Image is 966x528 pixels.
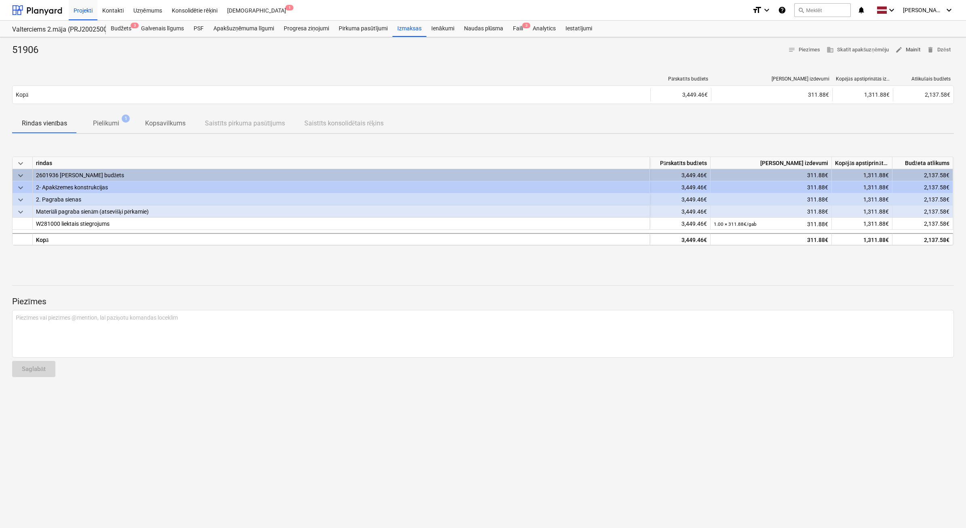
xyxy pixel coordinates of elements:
div: 3,449.46€ [650,181,711,193]
div: 3,449.46€ [650,218,711,230]
div: 2601936 Ēkas budžets [36,169,646,181]
div: 1,311.88€ [832,181,892,193]
span: 1 [285,5,293,11]
span: notes [788,46,795,53]
div: Valterciems 2.māja (PRJ2002500) - 2601936 [12,25,96,34]
div: 311.88€ [714,169,828,181]
div: rindas [33,157,650,169]
i: Zināšanu pamats [778,5,786,15]
span: 1,311.88€ [863,221,889,227]
span: keyboard_arrow_down [16,195,25,205]
i: format_size [752,5,762,15]
div: 3,449.46€ [650,88,711,101]
span: 1 [122,115,130,123]
span: Skatīt apakšuzņēmēju [827,45,889,55]
small: 1.00 × 311.88€ / gab [714,221,757,227]
a: Budžets3 [106,21,136,37]
div: 311.88€ [714,193,828,206]
span: keyboard_arrow_down [16,171,25,180]
div: 1,311.88€ [832,233,892,245]
a: Apakšuzņēmuma līgumi [209,21,279,37]
i: keyboard_arrow_down [887,5,896,15]
div: 311.88€ [714,181,828,193]
span: search [798,7,804,13]
p: Pielikumi [93,119,119,128]
div: 1,311.88€ [832,206,892,218]
div: Kopējās apstiprinātās izmaksas [836,76,890,82]
a: Iestatījumi [561,21,597,37]
a: Pirkuma pasūtījumi [334,21,392,37]
button: Meklēt [794,3,851,17]
div: 51906 [12,44,45,57]
span: W281000 liektais stiegrojums [36,221,110,227]
span: 3 [131,23,139,28]
div: 3,449.46€ [650,233,711,245]
a: Naudas plūsma [459,21,508,37]
div: 311.88€ [714,218,828,230]
a: Analytics [528,21,561,37]
i: keyboard_arrow_down [944,5,954,15]
a: Faili3 [508,21,528,37]
span: keyboard_arrow_down [16,159,25,168]
div: 2,137.58€ [892,206,953,218]
i: keyboard_arrow_down [762,5,772,15]
div: [PERSON_NAME] izdevumi [715,76,829,82]
div: 311.88€ [714,234,828,246]
span: edit [895,46,903,53]
a: Galvenais līgums [136,21,189,37]
span: Dzēst [927,45,951,55]
button: Dzēst [924,44,954,56]
p: Rindas vienības [22,119,67,128]
div: 2- Apakšzemes konstrukcijas [36,181,646,193]
span: [PERSON_NAME] [903,7,943,13]
div: Faili [508,21,528,37]
div: 2,137.58€ [892,233,953,245]
span: business [827,46,834,53]
div: Atlikušais budžets [896,76,951,82]
div: 311.88€ [714,206,828,218]
iframe: Chat Widget [926,489,966,528]
button: Mainīt [892,44,924,56]
span: keyboard_arrow_down [16,207,25,217]
div: 1,311.88€ [832,169,892,181]
div: 3,449.46€ [650,169,711,181]
div: 1,311.88€ [832,193,892,206]
i: notifications [857,5,865,15]
div: 3,449.46€ [650,193,711,206]
span: 3 [522,23,530,28]
div: Kopā [33,233,650,245]
span: 2,137.58€ [925,91,950,98]
span: keyboard_arrow_down [16,183,25,193]
div: Kopējās apstiprinātās izmaksas [832,157,892,169]
p: Piezīmes [12,296,954,307]
button: Piezīmes [785,44,824,56]
p: Kopsavilkums [145,119,186,128]
div: 1,311.88€ [832,88,893,101]
div: 2,137.58€ [892,181,953,193]
a: PSF [189,21,209,37]
div: 311.88€ [715,91,829,98]
a: Izmaksas [392,21,426,37]
div: Budžeta atlikums [892,157,953,169]
button: Skatīt apakšuzņēmēju [823,44,892,56]
div: 3,449.46€ [650,206,711,218]
a: Ienākumi [426,21,459,37]
div: Pārskatīts budžets [650,157,711,169]
span: Piezīmes [788,45,820,55]
div: [PERSON_NAME] izdevumi [711,157,832,169]
div: Budžets [106,21,136,37]
p: Kopā [16,91,28,99]
a: Progresa ziņojumi [279,21,334,37]
div: 2,137.58€ [892,193,953,206]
